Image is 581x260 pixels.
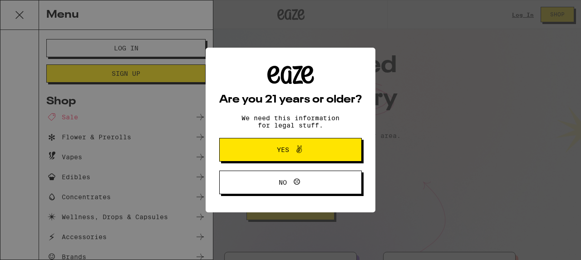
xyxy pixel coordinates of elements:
span: Yes [277,147,289,153]
p: We need this information for legal stuff. [234,114,347,129]
span: Hi. Need any help? [10,6,69,14]
button: No [219,171,362,194]
span: No [279,179,287,186]
h2: Are you 21 years or older? [219,94,362,105]
button: Yes [219,138,362,162]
